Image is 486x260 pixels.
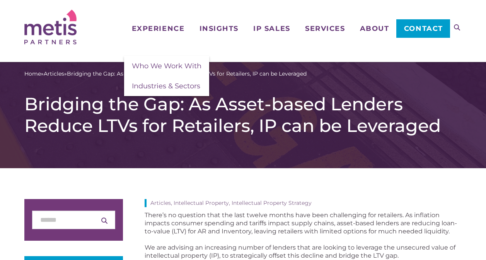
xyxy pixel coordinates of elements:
span: Experience [132,25,184,32]
span: Insights [200,25,239,32]
h1: Bridging the Gap: As Asset-based Lenders Reduce LTVs for Retailers, IP can be Leveraged [24,93,462,137]
span: Bridging the Gap: As Asset-based Lenders Reduce LTVs for Retailers, IP can be Leveraged [67,70,307,78]
span: Services [305,25,345,32]
span: » » [24,70,307,78]
a: Home [24,70,41,78]
p: There’s no question that the last twelve months have been challenging for retailers. As inflation... [145,211,462,235]
span: IP Sales [253,25,290,32]
a: Industries & Sectors [124,76,209,96]
span: Who We Work With [132,62,201,70]
img: Metis Partners [24,10,77,44]
span: About [360,25,389,32]
a: Contact [396,19,450,38]
div: Articles, Intellectual Property, Intellectual Property Strategy [145,199,462,207]
span: Contact [404,25,443,32]
span: Industries & Sectors [132,82,200,90]
a: Who We Work With [124,56,209,76]
p: We are advising an increasing number of lenders that are looking to leverage the unsecured value ... [145,243,462,260]
a: Articles [44,70,64,78]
